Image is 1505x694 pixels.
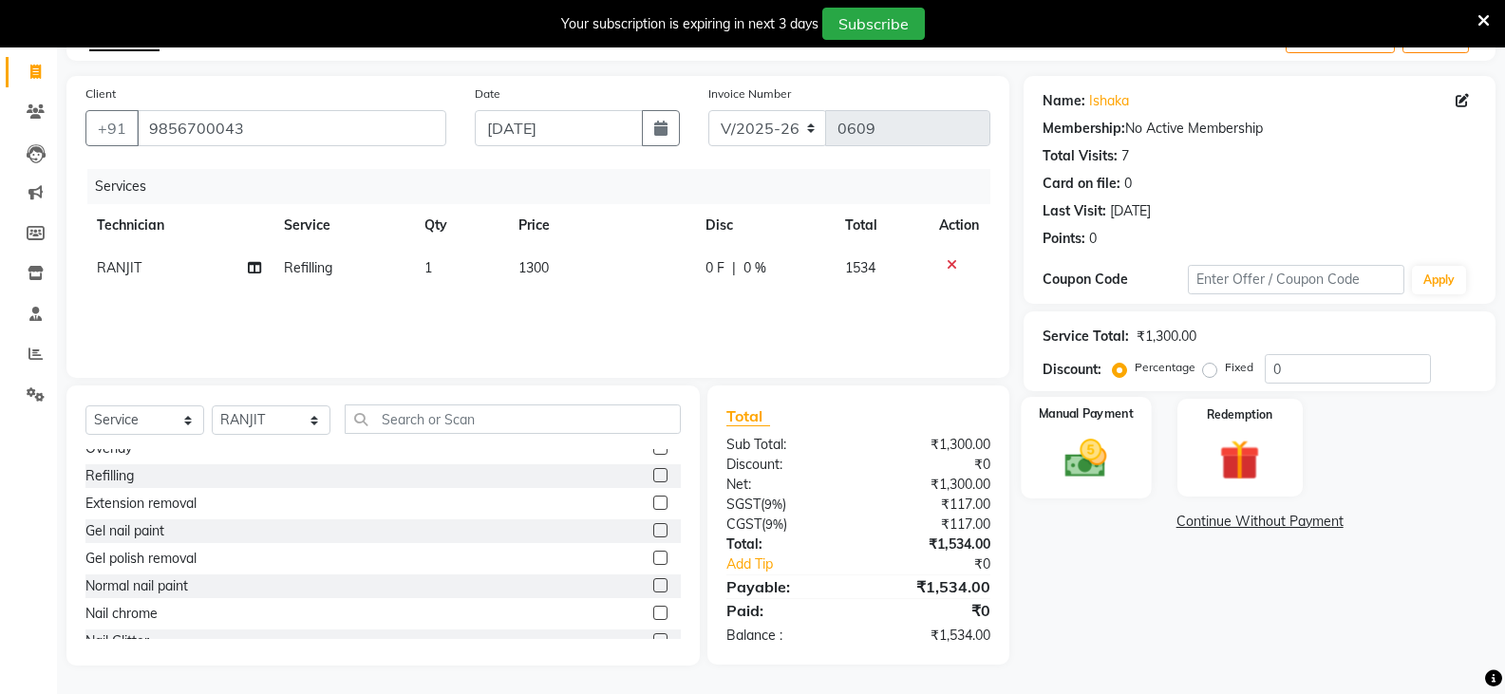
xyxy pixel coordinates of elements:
input: Enter Offer / Coupon Code [1188,265,1404,294]
div: Overlay [85,439,132,459]
div: ₹1,534.00 [858,535,1005,554]
label: Invoice Number [708,85,791,103]
div: ₹1,300.00 [1137,327,1196,347]
span: Total [726,406,770,426]
span: SGST [726,496,761,513]
div: Gel polish removal [85,549,197,569]
div: ₹0 [883,554,1005,574]
div: Gel nail paint [85,521,164,541]
label: Percentage [1135,359,1195,376]
label: Client [85,85,116,103]
div: Points: [1043,229,1085,249]
span: CGST [726,516,762,533]
div: Sub Total: [712,435,858,455]
div: Refilling [85,466,134,486]
div: Service Total: [1043,327,1129,347]
button: Apply [1412,266,1466,294]
span: RANJIT [97,259,141,276]
div: ₹0 [858,599,1005,622]
th: Service [273,204,413,247]
a: Ishaka [1089,91,1129,111]
div: Name: [1043,91,1085,111]
div: Discount: [1043,360,1101,380]
span: 0 F [705,258,724,278]
div: No Active Membership [1043,119,1477,139]
input: Search or Scan [345,404,681,434]
div: ₹1,534.00 [858,626,1005,646]
label: Date [475,85,500,103]
div: ₹0 [858,455,1005,475]
div: Card on file: [1043,174,1120,194]
th: Disc [694,204,835,247]
th: Qty [413,204,507,247]
div: ₹117.00 [858,495,1005,515]
span: | [732,258,736,278]
label: Manual Payment [1039,404,1134,422]
span: 1300 [518,259,549,276]
div: Services [87,169,1005,204]
div: Membership: [1043,119,1125,139]
span: 0 % [743,258,766,278]
span: 1534 [845,259,875,276]
div: Coupon Code [1043,270,1187,290]
div: 7 [1121,146,1129,166]
div: Last Visit: [1043,201,1106,221]
div: Payable: [712,575,858,598]
a: Continue Without Payment [1027,512,1492,532]
div: Paid: [712,599,858,622]
div: ₹1,300.00 [858,475,1005,495]
input: Search by Name/Mobile/Email/Code [137,110,446,146]
div: ( ) [712,495,858,515]
th: Action [928,204,990,247]
th: Total [834,204,928,247]
span: 1 [424,259,432,276]
div: 0 [1124,174,1132,194]
img: _gift.svg [1207,435,1272,485]
span: 9% [764,497,782,512]
th: Technician [85,204,273,247]
div: Discount: [712,455,858,475]
div: ( ) [712,515,858,535]
span: Refilling [284,259,332,276]
a: Add Tip [712,554,883,574]
div: Total: [712,535,858,554]
div: ₹117.00 [858,515,1005,535]
div: [DATE] [1110,201,1151,221]
button: +91 [85,110,139,146]
div: ₹1,300.00 [858,435,1005,455]
img: _cash.svg [1052,434,1119,482]
div: Nail Glitter [85,631,149,651]
label: Fixed [1225,359,1253,376]
div: Net: [712,475,858,495]
div: Balance : [712,626,858,646]
th: Price [507,204,693,247]
div: Your subscription is expiring in next 3 days [561,14,818,34]
button: Subscribe [822,8,925,40]
label: Redemption [1207,406,1272,423]
div: Nail chrome [85,604,158,624]
div: ₹1,534.00 [858,575,1005,598]
div: Extension removal [85,494,197,514]
div: Total Visits: [1043,146,1118,166]
div: 0 [1089,229,1097,249]
span: 9% [765,516,783,532]
div: Normal nail paint [85,576,188,596]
